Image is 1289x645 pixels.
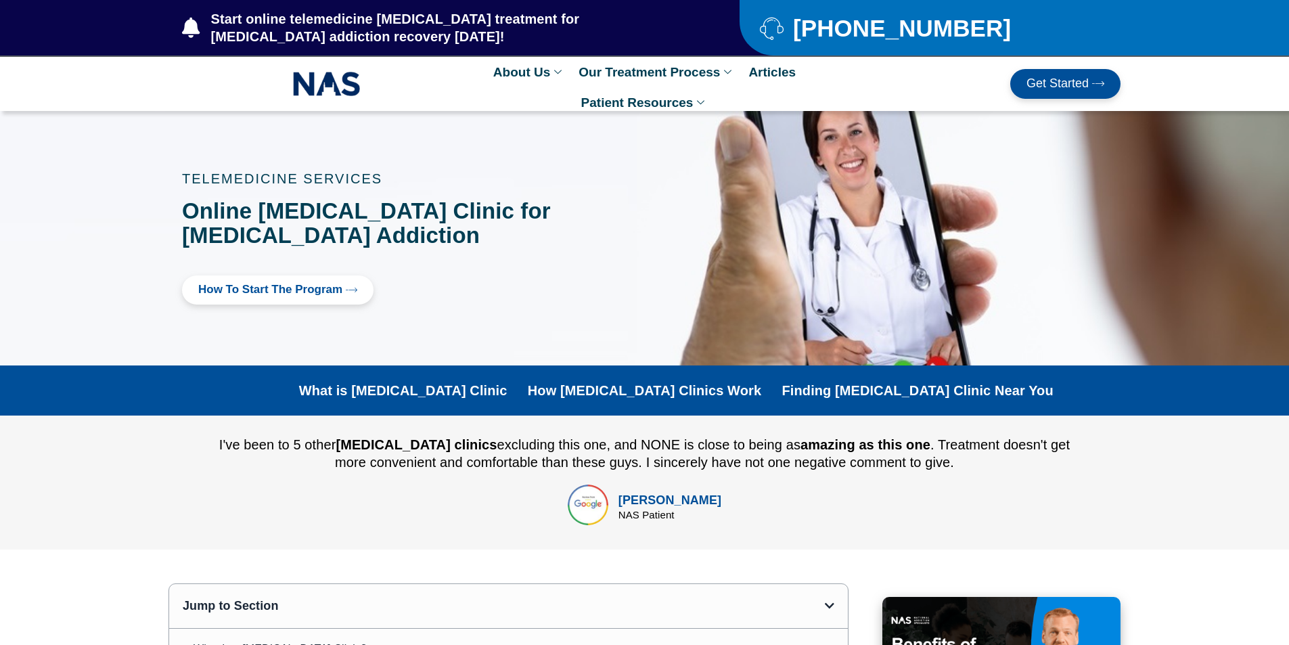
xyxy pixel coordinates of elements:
a: Start online telemedicine [MEDICAL_DATA] treatment for [MEDICAL_DATA] addiction recovery [DATE]! [182,10,685,45]
a: Finding [MEDICAL_DATA] Clinic Near You [782,382,1054,399]
div: Open table of contents [825,600,834,611]
span: Get Started [1026,77,1089,91]
p: TELEMEDICINE SERVICES [182,172,604,185]
a: Articles [742,57,802,87]
div: NAS Patient [618,510,721,520]
div: Jump to Section [183,598,825,615]
a: How to Start the program [182,275,374,305]
img: NAS_email_signature-removebg-preview.png [293,68,361,99]
span: [PHONE_NUMBER] [790,20,1011,37]
img: top rated online suboxone treatment for opioid addiction treatment in tennessee and texas [568,485,608,525]
div: [PERSON_NAME] [618,491,721,510]
a: Patient Resources [574,87,715,118]
a: How [MEDICAL_DATA] Clinics Work [528,382,761,399]
h1: Online [MEDICAL_DATA] Clinic for [MEDICAL_DATA] Addiction [182,199,604,248]
a: Our Treatment Process [572,57,742,87]
div: I've been to 5 other excluding this one, and NONE is close to being as . Treatment doesn't get mo... [216,436,1073,471]
a: What is [MEDICAL_DATA] Clinic [299,382,507,399]
span: How to Start the program [198,284,342,296]
a: [PHONE_NUMBER] [760,16,1087,40]
a: Get Started [1010,69,1121,99]
b: amazing as this one [800,437,930,452]
span: Start online telemedicine [MEDICAL_DATA] treatment for [MEDICAL_DATA] addiction recovery [DATE]! [208,10,686,45]
b: [MEDICAL_DATA] clinics [336,437,497,452]
a: About Us [487,57,572,87]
